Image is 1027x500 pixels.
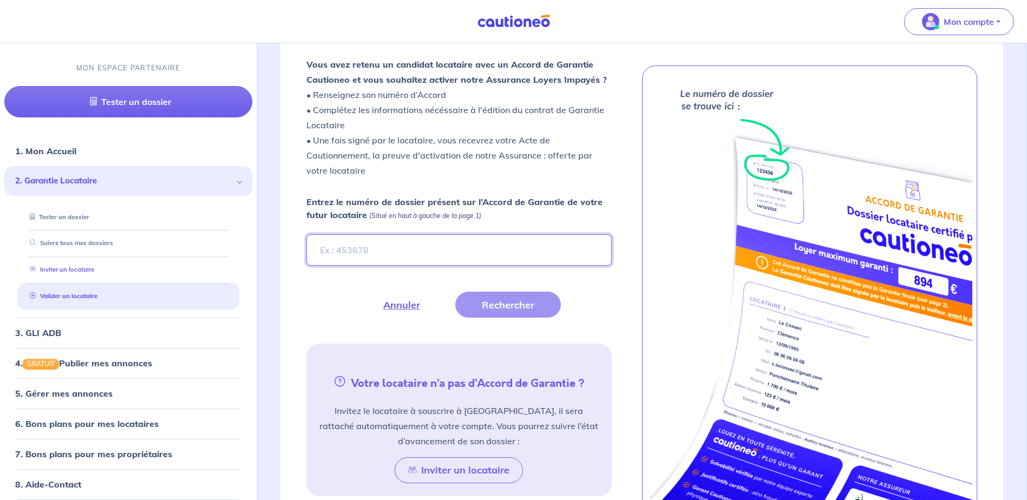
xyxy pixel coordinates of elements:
strong: Entrez le numéro de dossier présent sur l’Accord de Garantie de votre futur locataire [306,196,603,220]
div: 8. Aide-Contact [4,473,252,495]
a: Valider un locataire [25,292,97,300]
p: Mon compte [944,15,994,28]
div: 2. Garantie Locataire [4,167,252,196]
div: 4.GRATUITPublier mes annonces [4,352,252,374]
div: Suivre tous mes dossiers [17,235,239,253]
div: Valider un locataire [17,287,239,305]
div: 5. Gérer mes annonces [4,383,252,404]
a: 6. Bons plans pour mes locataires [15,418,159,429]
a: 4.GRATUITPublier mes annonces [15,358,152,369]
button: Inviter un locataire [395,457,523,483]
a: Suivre tous mes dossiers [25,240,113,247]
input: Ex : 453678 [306,234,611,266]
a: Tester un dossier [25,213,89,221]
em: (Situé en haut à gauche de la page 1) [369,212,481,220]
div: 7. Bons plans pour mes propriétaires [4,443,252,465]
div: Inviter un locataire [17,261,239,279]
a: Inviter un locataire [25,266,94,274]
img: illu_account_valid_menu.svg [922,13,939,30]
a: Tester un dossier [4,87,252,118]
button: Annuler [357,292,447,318]
p: MON ESPACE PARTENAIRE [76,63,181,73]
div: 3. GLI ADB [4,322,252,344]
strong: Vous avez retenu un candidat locataire avec un Accord de Garantie Cautioneo et vous souhaitez act... [306,59,607,85]
div: Tester un dossier [17,208,239,226]
a: 7. Bons plans pour mes propriétaires [15,449,172,459]
p: Invitez le locataire à souscrire à [GEOGRAPHIC_DATA], il sera rattaché automatiquement à votre co... [319,403,598,449]
a: 8. Aide-Contact [15,479,81,490]
h5: Votre locataire n’a pas d’Accord de Garantie ? [311,374,607,390]
p: • Renseignez son numéro d’Accord • Complétez les informations nécéssaire à l'édition du contrat d... [306,57,611,178]
div: 1. Mon Accueil [4,141,252,162]
a: 3. GLI ADB [15,327,61,338]
button: illu_account_valid_menu.svgMon compte [904,8,1014,35]
div: 6. Bons plans pour mes locataires [4,413,252,435]
img: Cautioneo [473,15,554,28]
a: 5. Gérer mes annonces [15,388,113,399]
span: 2. Garantie Locataire [15,175,233,188]
a: 1. Mon Accueil [15,146,76,157]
